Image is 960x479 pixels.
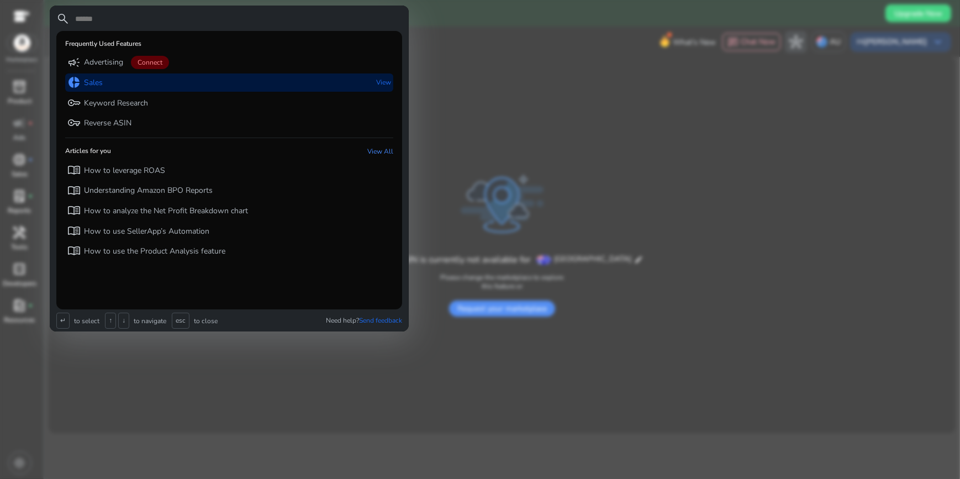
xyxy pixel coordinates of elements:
p: Need help? [326,316,402,325]
p: Keyword Research [84,98,148,109]
p: to select [72,317,99,325]
span: campaign [67,56,81,69]
span: menu_book [67,204,81,217]
span: ↑ [105,313,116,329]
span: vpn_key [67,116,81,129]
p: Advertising [84,57,123,68]
span: menu_book [67,224,81,238]
span: ↓ [118,313,129,329]
a: View All [367,147,393,156]
span: Send feedback [359,316,402,325]
p: Reverse ASIN [84,118,131,129]
p: How to leverage ROAS [84,165,165,176]
p: to navigate [131,317,166,325]
span: Connect [131,56,169,69]
span: menu_book [67,244,81,257]
p: to close [192,317,218,325]
span: menu_book [67,184,81,197]
span: esc [172,313,189,329]
h6: Frequently Used Features [65,40,141,48]
span: search [56,12,70,25]
p: View [376,73,391,92]
p: How to analyze the Net Profit Breakdown chart [84,206,248,217]
p: Understanding Amazon BPO Reports [84,185,213,196]
span: donut_small [67,76,81,89]
span: ↵ [56,313,70,329]
p: How to use SellerApp’s Automation [84,226,209,237]
p: Sales [84,77,103,88]
span: key [67,96,81,109]
span: menu_book [67,164,81,177]
h6: Articles for you [65,147,111,156]
p: How to use the Product Analysis feature [84,246,225,257]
